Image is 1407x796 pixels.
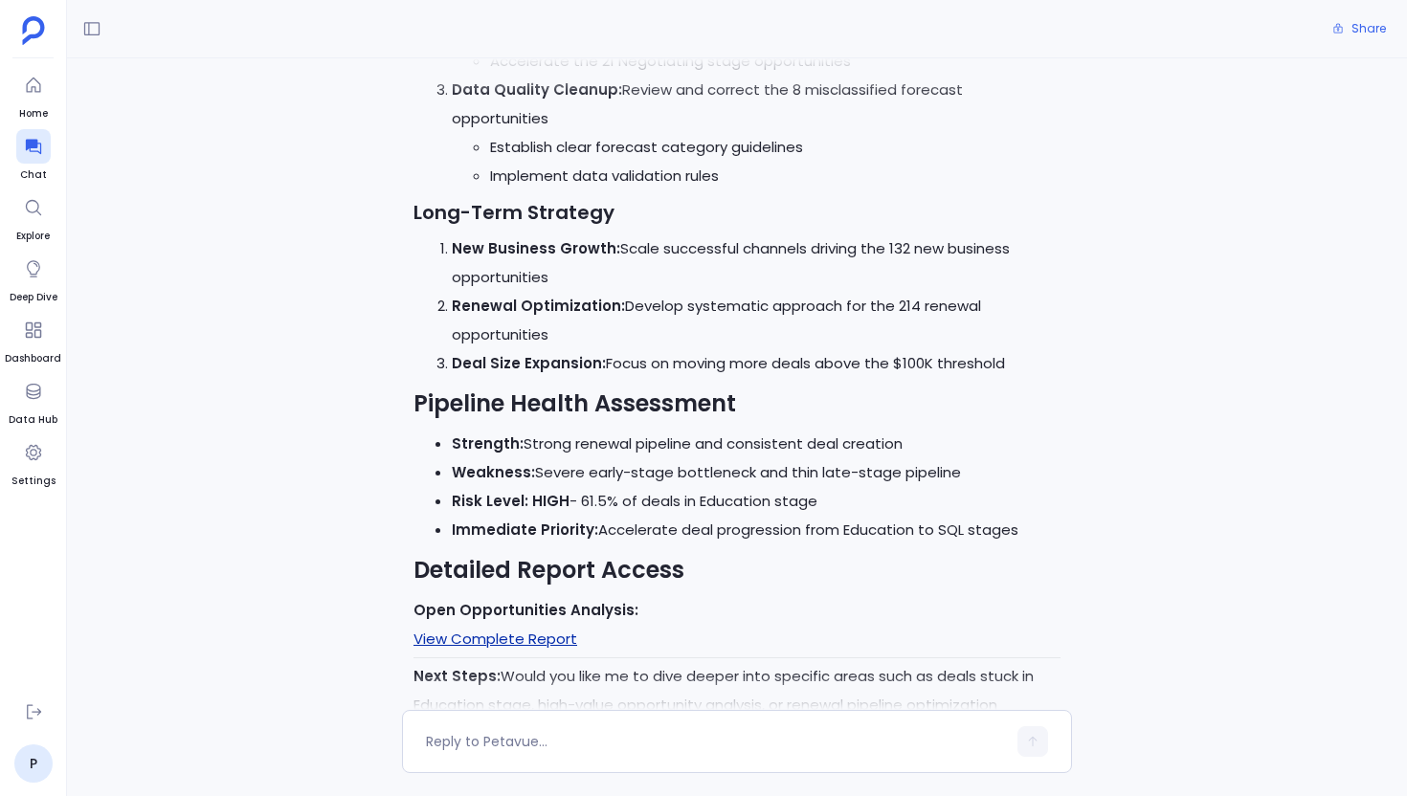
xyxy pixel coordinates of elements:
[452,296,625,316] strong: Renewal Optimization:
[1351,21,1386,36] span: Share
[452,458,1061,487] li: Severe early-stage bottleneck and thin late-stage pipeline
[452,234,1061,292] li: Scale successful channels driving the 132 new business opportunities
[413,199,614,226] strong: Long-Term Strategy
[9,374,57,428] a: Data Hub
[16,106,51,122] span: Home
[16,167,51,183] span: Chat
[452,292,1061,349] li: Develop systematic approach for the 214 renewal opportunities
[413,666,501,686] strong: Next Steps:
[452,487,1061,516] li: - 61.5% of deals in Education stage
[16,68,51,122] a: Home
[452,430,1061,458] li: Strong renewal pipeline and consistent deal creation
[490,162,1061,190] li: Implement data validation rules
[16,129,51,183] a: Chat
[490,133,1061,162] li: Establish clear forecast category guidelines
[413,662,1061,748] p: Would you like me to dive deeper into specific areas such as deals stuck in Education stage, high...
[14,744,53,783] a: P
[532,491,569,511] strong: HIGH
[452,462,535,482] strong: Weakness:
[452,353,606,373] strong: Deal Size Expansion:
[452,491,528,511] strong: Risk Level:
[413,600,638,620] strong: Open Opportunities Analysis:
[11,435,56,489] a: Settings
[413,629,577,649] a: View Complete Report
[452,516,1061,544] li: Accelerate deal progression from Education to SQL stages
[22,16,45,45] img: petavue logo
[452,433,524,453] strong: Strength:
[452,76,1061,190] li: Review and correct the 8 misclassified forecast opportunities
[16,229,51,244] span: Explore
[413,389,1061,418] h2: Pipeline Health Assessment
[10,290,57,305] span: Deep Dive
[1321,15,1397,42] button: Share
[9,412,57,428] span: Data Hub
[452,238,620,258] strong: New Business Growth:
[452,349,1061,378] li: Focus on moving more deals above the $100K threshold
[5,351,61,366] span: Dashboard
[10,252,57,305] a: Deep Dive
[452,520,598,540] strong: Immediate Priority:
[16,190,51,244] a: Explore
[11,474,56,489] span: Settings
[413,556,1061,585] h2: Detailed Report Access
[5,313,61,366] a: Dashboard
